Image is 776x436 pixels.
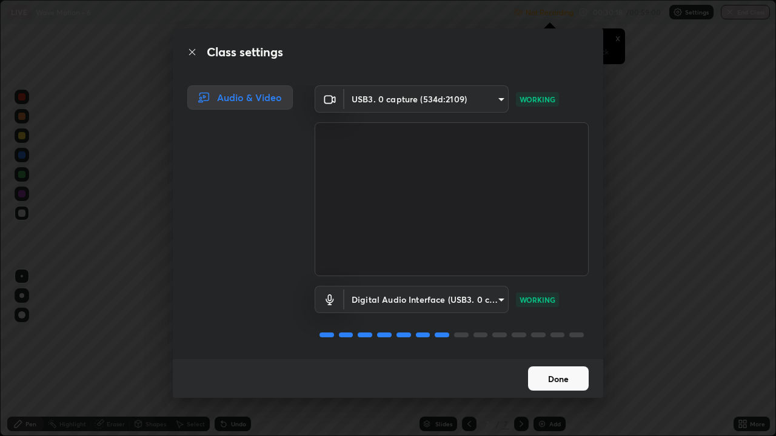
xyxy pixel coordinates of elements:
[520,294,555,305] p: WORKING
[344,85,509,113] div: USB3. 0 capture (534d:2109)
[207,43,283,61] h2: Class settings
[344,286,509,313] div: USB3. 0 capture (534d:2109)
[187,85,293,110] div: Audio & Video
[520,94,555,105] p: WORKING
[528,366,589,391] button: Done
